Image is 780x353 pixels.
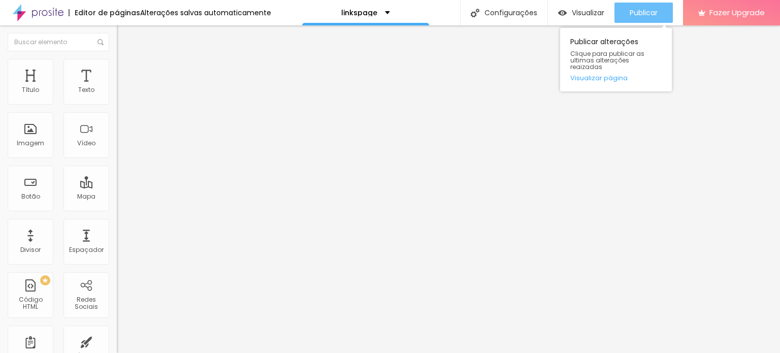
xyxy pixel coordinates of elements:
div: Vídeo [77,140,95,147]
div: Imagem [17,140,44,147]
div: Mapa [77,193,95,200]
button: Visualizar [548,3,614,23]
span: Publicar [630,9,658,17]
div: Divisor [20,246,41,253]
span: Clique para publicar as ultimas alterações reaizadas [570,50,662,71]
iframe: Editor [117,25,780,353]
img: Icone [97,39,104,45]
div: Editor de páginas [69,9,140,16]
div: Título [22,86,39,93]
img: Icone [471,9,479,17]
img: view-1.svg [558,9,567,17]
span: Visualizar [572,9,604,17]
p: linkspage [341,9,377,16]
div: Botão [21,193,40,200]
div: Publicar alterações [560,28,672,91]
span: Fazer Upgrade [709,8,765,17]
div: Código HTML [10,296,50,311]
div: Alterações salvas automaticamente [140,9,271,16]
div: Espaçador [69,246,104,253]
input: Buscar elemento [8,33,109,51]
button: Publicar [614,3,673,23]
a: Visualizar página [570,75,662,81]
div: Redes Sociais [66,296,106,311]
div: Texto [78,86,94,93]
